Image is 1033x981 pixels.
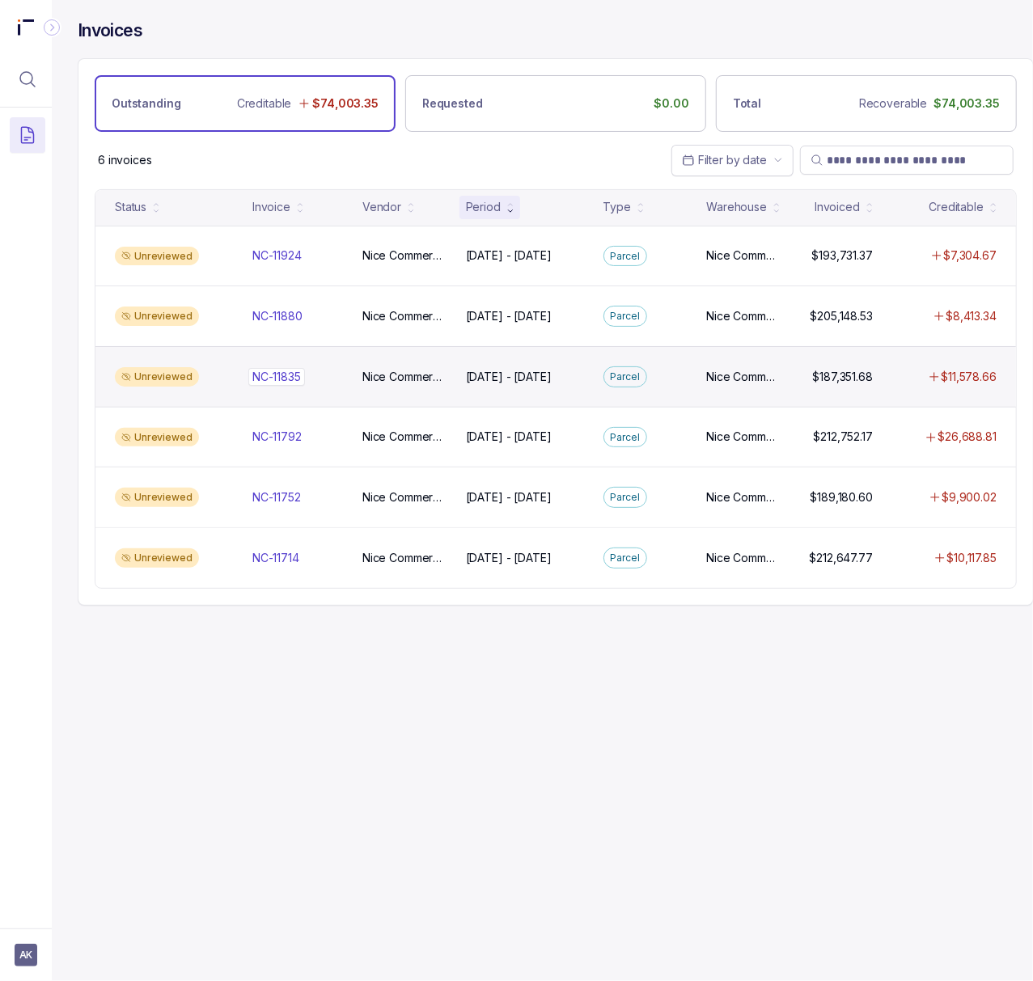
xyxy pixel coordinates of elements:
[706,429,777,445] p: Nice Commerce
[362,247,447,264] p: Nice Commerce LLC
[248,368,305,386] p: NC-11835
[252,429,302,445] p: NC-11792
[362,199,401,215] div: Vendor
[942,489,997,505] p: $9,900.02
[941,369,997,385] p: $11,578.66
[611,308,640,324] p: Parcel
[611,550,640,566] p: Parcel
[362,308,447,324] p: Nice Commerce LLC
[466,308,552,324] p: [DATE] - [DATE]
[706,550,777,566] p: Nice Commerce
[733,95,761,112] p: Total
[929,199,984,215] div: Creditable
[115,199,146,215] div: Status
[611,248,640,264] p: Parcel
[362,550,447,566] p: Nice Commerce LLC
[115,488,199,507] div: Unreviewed
[115,367,199,387] div: Unreviewed
[115,247,199,266] div: Unreviewed
[466,369,552,385] p: [DATE] - [DATE]
[362,369,447,385] p: Nice Commerce LLC
[814,429,873,445] p: $212,752.17
[98,152,152,168] p: 6 invoices
[611,369,640,385] p: Parcel
[706,247,777,264] p: Nice Commerce
[946,550,997,566] p: $10,117.85
[603,199,631,215] div: Type
[252,489,301,505] p: NC-11752
[810,550,873,566] p: $212,647.77
[42,18,61,37] div: Collapse Icon
[422,95,483,112] p: Requested
[811,489,873,505] p: $189,180.60
[115,428,199,447] div: Unreviewed
[813,369,873,385] p: $187,351.68
[15,944,37,966] button: User initials
[466,550,552,566] p: [DATE] - [DATE]
[10,61,45,97] button: Menu Icon Button MagnifyingGlassIcon
[252,199,290,215] div: Invoice
[362,489,447,505] p: Nice Commerce LLC
[611,489,640,505] p: Parcel
[78,19,142,42] h4: Invoices
[938,429,997,445] p: $26,688.81
[115,307,199,326] div: Unreviewed
[611,429,640,446] p: Parcel
[10,117,45,153] button: Menu Icon Button DocumentTextIcon
[812,247,873,264] p: $193,731.37
[654,95,689,112] p: $0.00
[312,95,379,112] p: $74,003.35
[706,489,777,505] p: Nice Commerce
[252,550,299,566] p: NC-11714
[946,308,997,324] p: $8,413.34
[815,199,860,215] div: Invoiced
[252,247,302,264] p: NC-11924
[466,489,552,505] p: [DATE] - [DATE]
[362,429,447,445] p: Nice Commerce LLC
[98,152,152,168] div: Remaining page entries
[943,247,997,264] p: $7,304.67
[115,548,199,568] div: Unreviewed
[466,429,552,445] p: [DATE] - [DATE]
[682,152,767,168] search: Date Range Picker
[706,369,777,385] p: Nice Commerce
[466,199,501,215] div: Period
[252,308,303,324] p: NC-11880
[934,95,1000,112] p: $74,003.35
[811,308,873,324] p: $205,148.53
[466,247,552,264] p: [DATE] - [DATE]
[698,153,767,167] span: Filter by date
[859,95,927,112] p: Recoverable
[237,95,292,112] p: Creditable
[706,199,767,215] div: Warehouse
[671,145,794,175] button: Date Range Picker
[706,308,777,324] p: Nice Commerce
[112,95,180,112] p: Outstanding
